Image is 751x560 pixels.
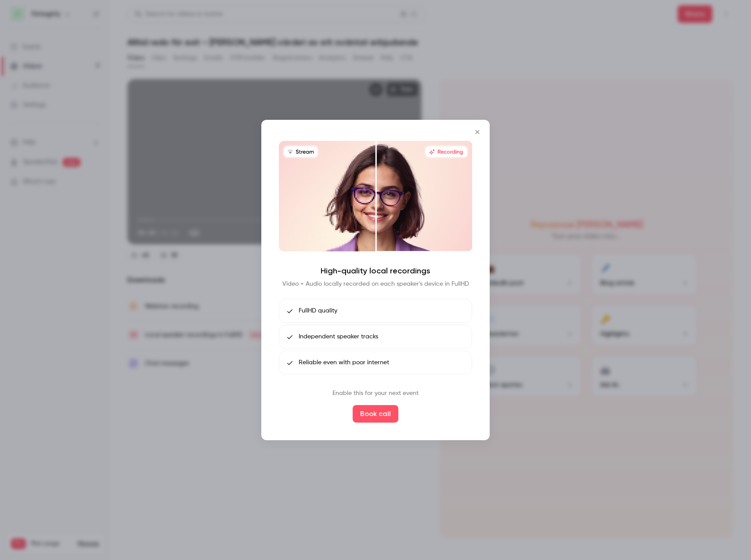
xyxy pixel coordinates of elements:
span: Independent speaker tracks [299,332,378,341]
span: Reliable even with poor internet [299,358,389,367]
button: Close [469,123,486,141]
button: Book call [353,405,398,423]
p: Video + Audio locally recorded on each speaker's device in FullHD [282,280,469,288]
h4: High-quality local recordings [321,266,430,276]
span: FullHD quality [299,306,337,316]
p: Enable this for your next event [332,389,419,398]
